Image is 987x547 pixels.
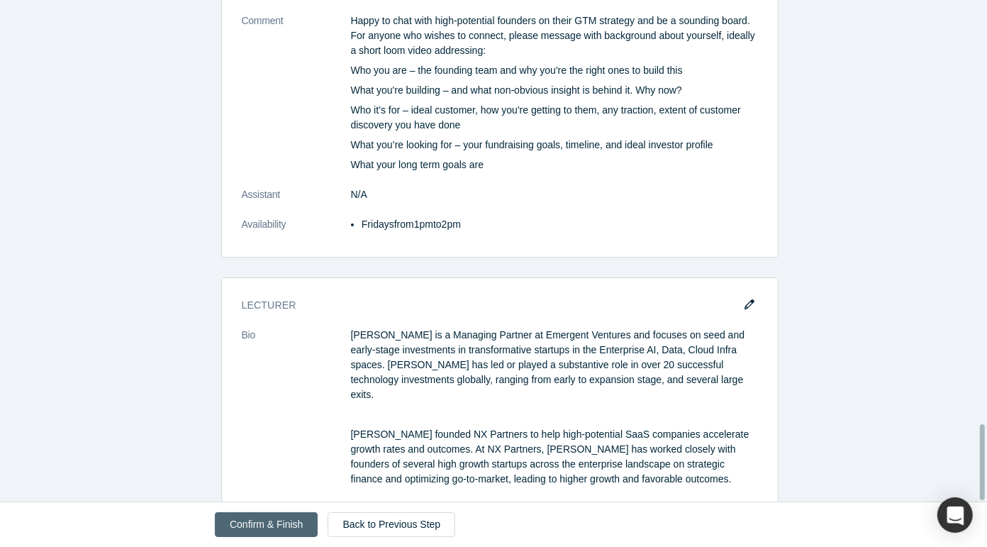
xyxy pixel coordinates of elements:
[351,138,758,153] p: What you’re looking for – your fundraising goals, timeline, and ideal investor profile
[351,187,758,202] dd: N/A
[362,217,758,232] li: Fridays from 1pm to 2pm
[242,187,351,217] dt: Assistant
[351,63,758,78] p: Who you are – the founding team and why you're the right ones to build this
[215,512,318,537] button: Confirm & Finish
[351,158,758,172] p: What your long term goals are
[242,13,351,187] dt: Comment
[328,512,455,537] a: Back to Previous Step
[351,329,745,400] span: [PERSON_NAME] is a Managing Partner at Emergent Ventures and focuses on seed and early-stage inve...
[351,103,758,133] p: Who it’s for – ideal customer, how you're getting to them, any traction, extent of customer disco...
[242,298,738,313] h3: Lecturer
[242,217,351,247] dt: Availability
[351,83,758,98] p: What you're building – and what non-obvious insight is behind it. Why now?
[351,429,749,485] span: [PERSON_NAME] founded NX Partners to help high-potential SaaS companies accelerate growth rates a...
[351,13,758,58] p: Happy to chat with high-potential founders on their GTM strategy and be a sounding board. For any...
[242,328,351,502] dt: Bio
